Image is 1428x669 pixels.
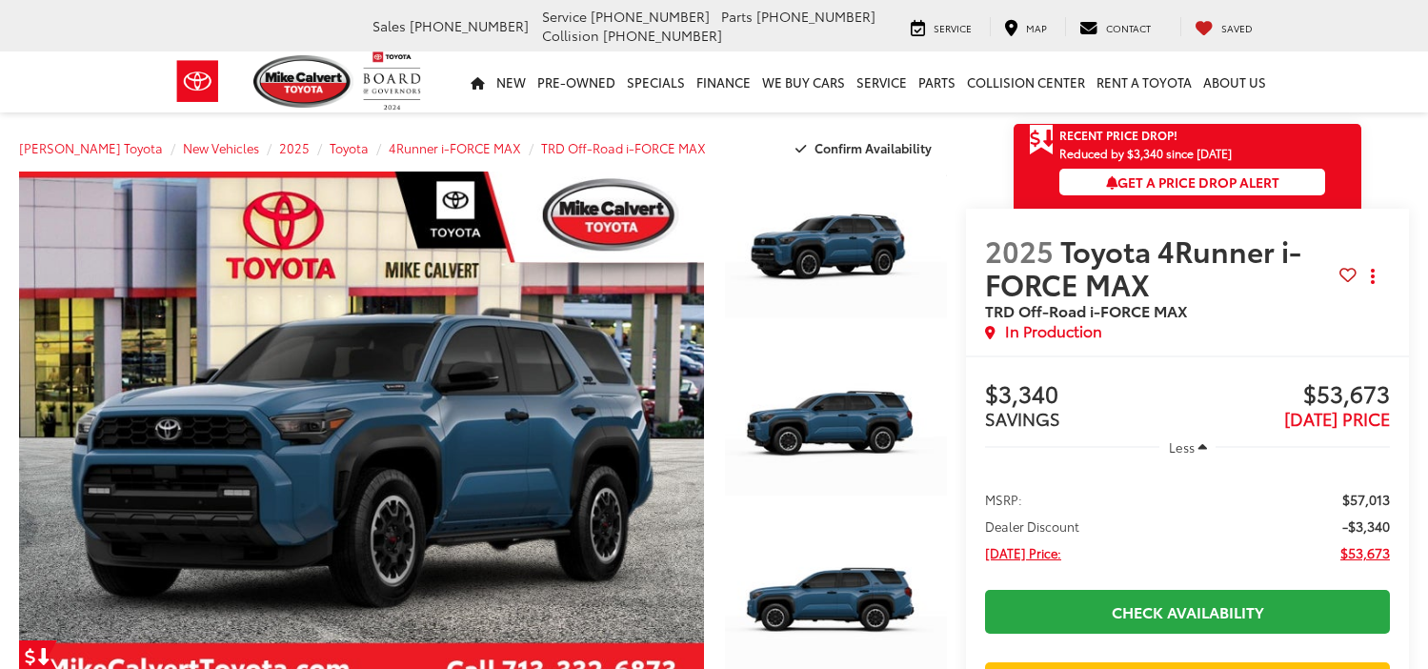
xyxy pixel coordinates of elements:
[1065,17,1165,36] a: Contact
[253,55,354,108] img: Mike Calvert Toyota
[1159,430,1217,464] button: Less
[1029,124,1054,156] span: Get Price Drop Alert
[603,26,722,45] span: [PHONE_NUMBER]
[985,590,1390,633] a: Check Availability
[985,230,1054,271] span: 2025
[985,406,1060,431] span: SAVINGS
[985,543,1061,562] span: [DATE] Price:
[330,139,369,156] a: Toyota
[1188,381,1390,410] span: $53,673
[756,7,875,26] span: [PHONE_NUMBER]
[1059,147,1325,159] span: Reduced by $3,340 since [DATE]
[721,7,753,26] span: Parts
[389,139,521,156] a: 4Runner i-FORCE MAX
[896,17,986,36] a: Service
[985,230,1301,304] span: Toyota 4Runner i-FORCE MAX
[279,139,310,156] a: 2025
[372,16,406,35] span: Sales
[985,299,1188,321] span: TRD Off-Road i-FORCE MAX
[621,51,691,112] a: Specials
[851,51,913,112] a: Service
[1221,21,1253,35] span: Saved
[1091,51,1197,112] a: Rent a Toyota
[1169,438,1195,456] span: Less
[1026,21,1047,35] span: Map
[985,381,1187,410] span: $3,340
[725,349,947,516] a: Expand Photo 2
[756,51,851,112] a: WE BUY CARS
[1197,51,1272,112] a: About Us
[491,51,532,112] a: New
[691,51,756,112] a: Finance
[1005,320,1102,342] span: In Production
[723,170,950,340] img: 2025 Toyota 4Runner i-FORCE MAX TRD Off-Road i-FORCE MAX
[985,490,1022,509] span: MSRP:
[162,51,233,112] img: Toyota
[725,172,947,338] a: Expand Photo 1
[1342,517,1390,536] span: -$3,340
[934,21,972,35] span: Service
[1106,21,1151,35] span: Contact
[1059,127,1177,143] span: Recent Price Drop!
[465,51,491,112] a: Home
[542,7,587,26] span: Service
[591,7,710,26] span: [PHONE_NUMBER]
[785,132,948,165] button: Confirm Availability
[985,517,1079,536] span: Dealer Discount
[990,17,1061,36] a: Map
[961,51,1091,112] a: Collision Center
[1014,124,1361,147] a: Get Price Drop Alert Recent Price Drop!
[1371,269,1375,284] span: dropdown dots
[913,51,961,112] a: Parts
[1340,543,1390,562] span: $53,673
[1357,260,1390,294] button: Actions
[723,347,950,517] img: 2025 Toyota 4Runner i-FORCE MAX TRD Off-Road i-FORCE MAX
[183,139,259,156] a: New Vehicles
[1284,406,1390,431] span: [DATE] PRICE
[815,139,932,156] span: Confirm Availability
[542,26,599,45] span: Collision
[19,139,163,156] a: [PERSON_NAME] Toyota
[1106,172,1279,192] span: Get a Price Drop Alert
[532,51,621,112] a: Pre-Owned
[410,16,529,35] span: [PHONE_NUMBER]
[1342,490,1390,509] span: $57,013
[1180,17,1267,36] a: My Saved Vehicles
[541,139,706,156] a: TRD Off-Road i-FORCE MAX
